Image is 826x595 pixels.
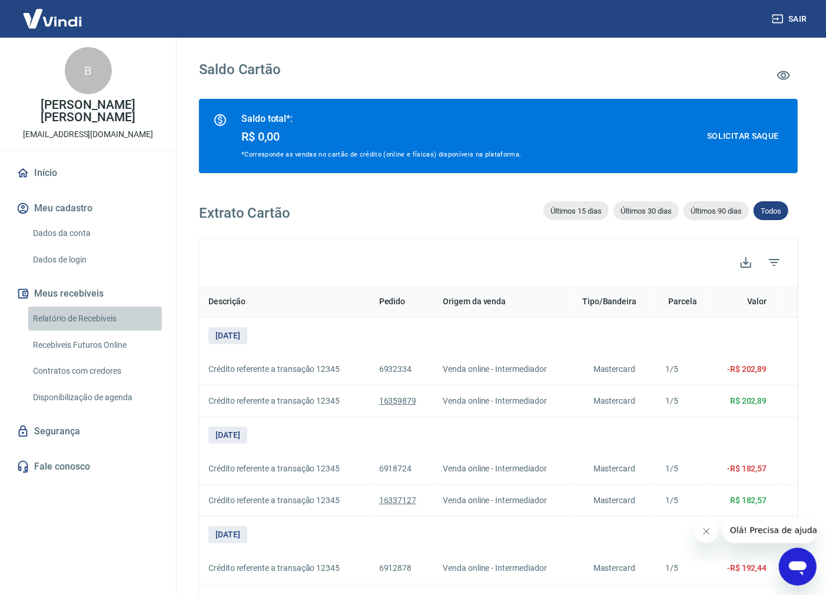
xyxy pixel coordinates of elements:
[14,281,162,307] button: Meus recebíveis
[9,99,167,124] p: [PERSON_NAME] [PERSON_NAME]
[7,8,99,18] span: Olá! Precisa de ajuda?
[710,286,777,318] th: Valor
[754,207,788,215] span: Todos
[14,1,91,36] img: Vindi
[215,330,240,342] p: [DATE]
[28,307,162,331] a: Relatório de Recebíveis
[665,395,701,407] p: 1/5
[727,464,767,473] span: -R$ 182,57
[443,494,563,507] p: Venda online - Intermediador
[215,528,240,541] p: [DATE]
[582,395,646,407] p: Mastercard
[613,201,679,220] div: Últimos 30 dias
[14,418,162,444] a: Segurança
[23,128,153,141] p: [EMAIL_ADDRESS][DOMAIN_NAME]
[208,463,360,475] p: Crédito referente a transação 12345
[28,333,162,357] a: Recebíveis Futuros Online
[582,494,646,507] p: Mastercard
[443,463,563,475] p: Venda online - Intermediador
[754,201,788,220] div: Todos
[443,363,563,375] p: Venda online - Intermediador
[665,463,701,475] p: 1/5
[379,396,417,405] a: 16359879
[241,151,521,158] span: *Corresponde as vendas no cartão de crédito (online e físicas) disponíveis na plataforma.
[443,562,563,574] p: Venda online - Intermediador
[14,454,162,480] a: Fale conosco
[208,494,360,507] p: Crédito referente a transação 12345
[573,286,656,318] th: Tipo/Bandeira
[543,207,609,215] span: Últimos 15 dias
[28,359,162,383] a: Contratos com credores
[208,363,360,375] p: Crédito referente a transação 12345
[582,463,646,475] p: Mastercard
[769,8,812,30] button: Sair
[582,562,646,574] p: Mastercard
[28,248,162,272] a: Dados de login
[199,286,370,318] th: Descrição
[723,517,817,543] iframe: Mensagem da empresa
[732,248,760,277] button: Exportar extrato
[379,496,417,505] a: 16337127
[779,548,817,586] iframe: Botão para abrir a janela de mensagens
[14,195,162,221] button: Meu cadastro
[433,286,573,318] th: Origem da venda
[28,385,162,410] a: Disponibilização de agenda
[665,363,701,375] p: 1/5
[208,395,360,407] p: Crédito referente a transação 12345
[730,496,767,505] span: R$ 182,57
[684,201,749,220] div: Últimos 90 dias
[702,125,784,147] a: SOLICITAR SAQUE
[241,113,521,125] h5: Saldo total*:
[656,286,710,318] th: Parcela
[684,207,749,215] span: Últimos 90 dias
[443,395,563,407] p: Venda online - Intermediador
[613,207,679,215] span: Últimos 30 dias
[665,494,701,507] p: 1/5
[543,201,609,220] div: Últimos 15 dias
[14,160,162,186] a: Início
[379,464,412,473] a: 6918724
[727,364,767,374] span: -R$ 202,89
[199,205,290,221] h3: Extrato Cartão
[241,129,521,144] h4: R$ 0,00
[730,396,767,405] span: R$ 202,89
[28,221,162,245] a: Dados da conta
[695,520,718,543] iframe: Fechar mensagem
[370,286,434,318] th: Pedido
[215,429,240,441] p: [DATE]
[65,47,112,94] div: B
[760,248,788,277] span: Filtros
[727,563,767,573] span: -R$ 192,44
[208,562,360,574] p: Crédito referente a transação 12345
[199,61,281,89] h3: Saldo Cartão
[379,563,412,573] a: 6912878
[379,364,412,374] a: 6932334
[582,363,646,375] p: Mastercard
[665,562,701,574] p: 1/5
